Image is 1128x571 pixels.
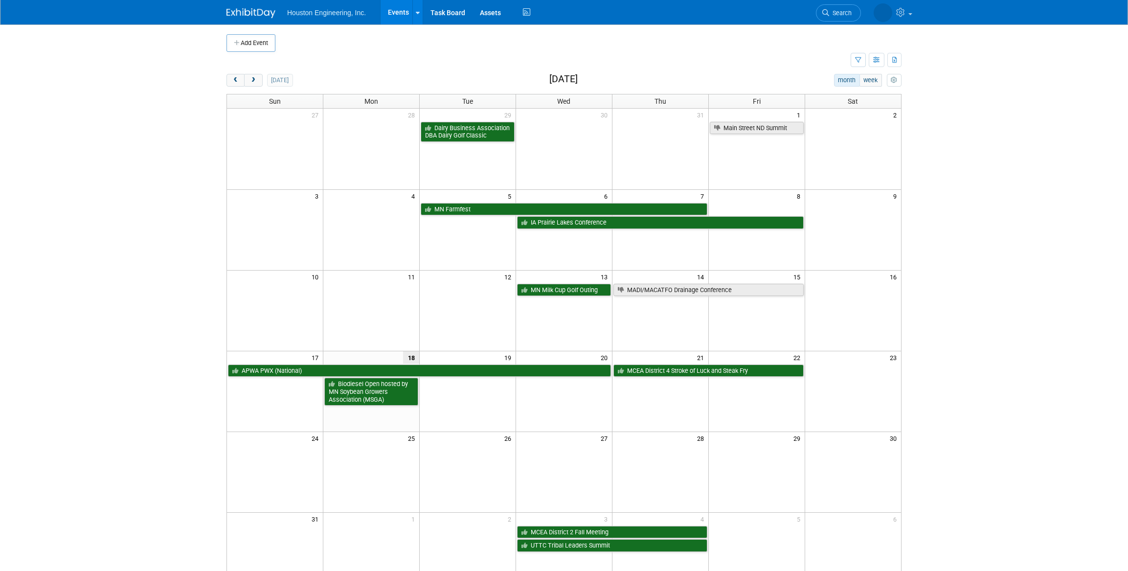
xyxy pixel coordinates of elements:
[503,109,516,121] span: 29
[696,351,708,364] span: 21
[549,74,578,85] h2: [DATE]
[792,271,805,283] span: 15
[503,271,516,283] span: 12
[314,190,323,202] span: 3
[816,4,861,22] a: Search
[503,351,516,364] span: 19
[889,271,901,283] span: 16
[403,351,419,364] span: 18
[507,513,516,525] span: 2
[710,122,804,135] a: Main Street ND Summit
[226,8,275,18] img: ExhibitDay
[324,378,418,406] a: Biodiesel Open hosted by MN Soybean Growers Association (MSGA)
[557,97,570,105] span: Wed
[421,122,515,142] a: Dairy Business Association DBA Dairy Golf Classic
[796,190,805,202] span: 8
[792,432,805,444] span: 29
[311,271,323,283] span: 10
[796,513,805,525] span: 5
[753,97,761,105] span: Fri
[654,97,666,105] span: Thu
[696,109,708,121] span: 31
[517,539,707,552] a: UTTC Tribal Leaders Summit
[892,109,901,121] span: 2
[600,271,612,283] span: 13
[603,190,612,202] span: 6
[407,109,419,121] span: 28
[834,74,860,87] button: month
[696,271,708,283] span: 14
[267,74,293,87] button: [DATE]
[462,97,473,105] span: Tue
[410,513,419,525] span: 1
[503,432,516,444] span: 26
[600,109,612,121] span: 30
[228,365,611,377] a: APWA PWX (National)
[699,513,708,525] span: 4
[889,351,901,364] span: 23
[244,74,262,87] button: next
[269,97,281,105] span: Sun
[364,97,378,105] span: Mon
[603,513,612,525] span: 3
[891,77,897,84] i: Personalize Calendar
[287,9,366,17] span: Houston Engineering, Inc.
[410,190,419,202] span: 4
[407,271,419,283] span: 11
[892,513,901,525] span: 6
[874,3,892,22] img: Heidi Joarnt
[699,190,708,202] span: 7
[311,109,323,121] span: 27
[407,432,419,444] span: 25
[892,190,901,202] span: 9
[848,97,858,105] span: Sat
[887,74,902,87] button: myCustomButton
[889,432,901,444] span: 30
[696,432,708,444] span: 28
[600,351,612,364] span: 20
[517,284,611,297] a: MN Milk Cup Golf Outing
[792,351,805,364] span: 22
[859,74,882,87] button: week
[226,74,245,87] button: prev
[311,432,323,444] span: 24
[613,284,804,297] a: MADI/MACATFO Drainage Conference
[613,365,804,377] a: MCEA District 4 Stroke of Luck and Steak Fry
[311,513,323,525] span: 31
[796,109,805,121] span: 1
[226,34,275,52] button: Add Event
[517,216,804,229] a: IA Prairie Lakes Conference
[311,351,323,364] span: 17
[829,9,852,17] span: Search
[600,432,612,444] span: 27
[517,526,707,539] a: MCEA District 2 Fall Meeting
[421,203,707,216] a: MN Farmfest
